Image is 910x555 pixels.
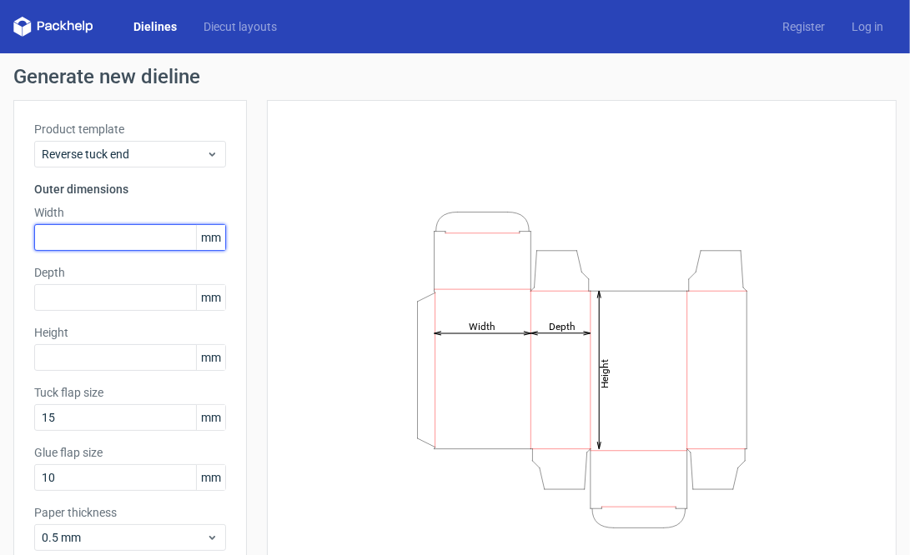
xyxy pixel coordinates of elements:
span: mm [196,405,225,430]
label: Width [34,204,226,221]
span: 0.5 mm [42,529,206,546]
a: Register [769,18,838,35]
a: Log in [838,18,897,35]
span: mm [196,225,225,250]
label: Glue flap size [34,444,226,461]
span: mm [196,285,225,310]
label: Paper thickness [34,504,226,521]
tspan: Width [468,320,495,332]
label: Depth [34,264,226,281]
span: Reverse tuck end [42,146,206,162]
h1: Generate new dieline [13,67,897,87]
label: Tuck flap size [34,384,226,401]
tspan: Depth [548,320,575,332]
tspan: Height [598,358,610,387]
a: Dielines [120,18,190,35]
h3: Outer dimensions [34,181,226,197]
span: mm [196,345,225,370]
label: Product template [34,121,226,137]
a: Diecut layouts [190,18,290,35]
label: Height [34,324,226,341]
span: mm [196,465,225,490]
